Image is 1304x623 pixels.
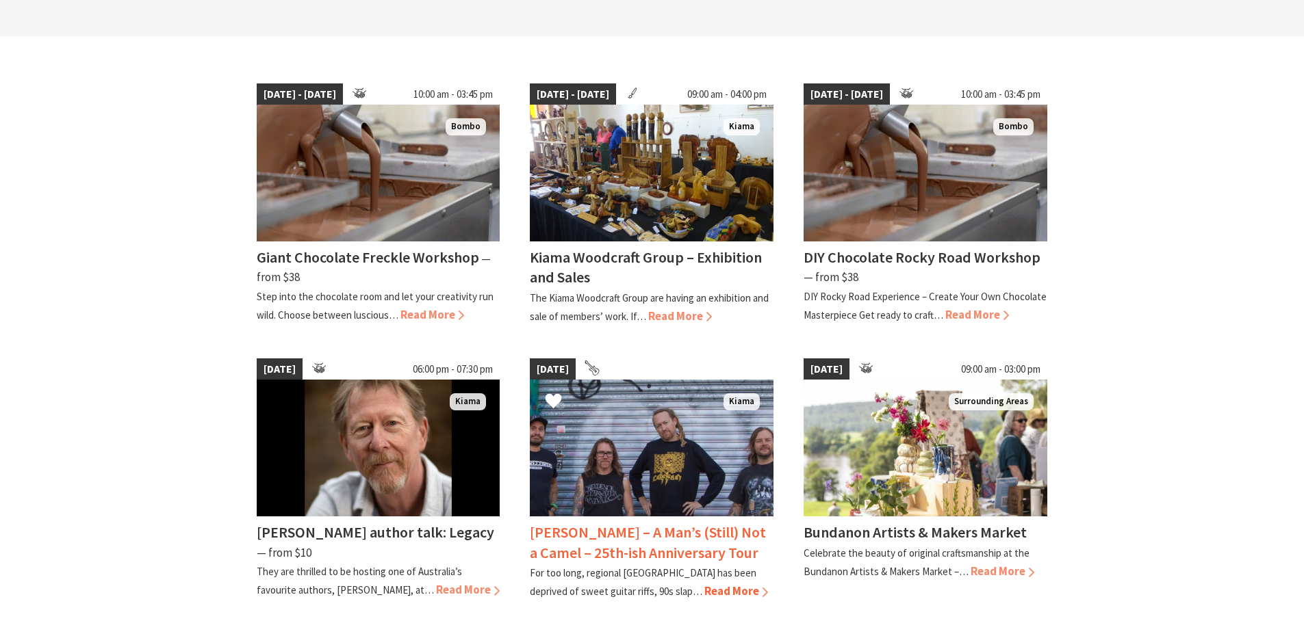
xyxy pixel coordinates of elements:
[530,380,774,516] img: Frenzel Rhomb Kiama Pavilion Saturday 4th October
[450,393,486,410] span: Kiama
[993,118,1034,135] span: Bombo
[680,83,774,105] span: 09:00 am - 04:00 pm
[530,291,769,323] p: The Kiama Woodcraft Group are having an exhibition and sale of members’ work. If…
[530,105,774,241] img: The wonders of wood
[804,83,890,105] span: [DATE] - [DATE]
[804,269,858,284] span: ⁠— from $38
[446,118,486,135] span: Bombo
[530,358,774,600] a: [DATE] Frenzel Rhomb Kiama Pavilion Saturday 4th October Kiama [PERSON_NAME] – A Man’s (Still) No...
[257,358,500,600] a: [DATE] 06:00 pm - 07:30 pm Man wearing a beige shirt, with short dark blonde hair and a beard Kia...
[530,248,762,287] h4: Kiama Woodcraft Group – Exhibition and Sales
[257,83,343,105] span: [DATE] - [DATE]
[257,248,479,267] h4: Giant Chocolate Freckle Workshop
[971,564,1034,579] span: Read More
[945,307,1009,322] span: Read More
[257,380,500,516] img: Man wearing a beige shirt, with short dark blonde hair and a beard
[406,358,500,380] span: 06:00 pm - 07:30 pm
[804,290,1047,321] p: DIY Rocky Road Experience – Create Your Own Chocolate Masterpiece Get ready to craft…
[724,118,760,135] span: Kiama
[704,583,768,598] span: Read More
[804,522,1027,542] h4: Bundanon Artists & Makers Market
[804,248,1040,267] h4: DIY Chocolate Rocky Road Workshop
[648,308,712,323] span: Read More
[804,105,1047,241] img: Chocolate Production. The Treat Factory
[954,83,1047,105] span: 10:00 am - 03:45 pm
[436,582,500,597] span: Read More
[257,358,303,380] span: [DATE]
[400,307,464,322] span: Read More
[530,83,774,326] a: [DATE] - [DATE] 09:00 am - 04:00 pm The wonders of wood Kiama Kiama Woodcraft Group – Exhibition ...
[257,522,494,542] h4: [PERSON_NAME] author talk: Legacy
[530,522,766,561] h4: [PERSON_NAME] – A Man’s (Still) Not a Camel – 25th-ish Anniversary Tour
[804,358,849,380] span: [DATE]
[257,545,311,560] span: ⁠— from $10
[257,565,462,596] p: They are thrilled to be hosting one of Australia’s favourite authors, [PERSON_NAME], at…
[257,290,494,321] p: Step into the chocolate room and let your creativity run wild. Choose between luscious…
[530,358,576,380] span: [DATE]
[804,83,1047,326] a: [DATE] - [DATE] 10:00 am - 03:45 pm Chocolate Production. The Treat Factory Bombo DIY Chocolate R...
[407,83,500,105] span: 10:00 am - 03:45 pm
[804,380,1047,516] img: A seleciton of ceramic goods are placed on a table outdoor with river views behind
[530,566,756,598] p: For too long, regional [GEOGRAPHIC_DATA] has been deprived of sweet guitar riffs, 90s slap…
[954,358,1047,380] span: 09:00 am - 03:00 pm
[257,83,500,326] a: [DATE] - [DATE] 10:00 am - 03:45 pm The Treat Factory Chocolate Production Bombo Giant Chocolate ...
[804,358,1047,600] a: [DATE] 09:00 am - 03:00 pm A seleciton of ceramic goods are placed on a table outdoor with river ...
[531,379,576,425] button: Click to Favourite Frenzal Rhomb – A Man’s (Still) Not a Camel – 25th-ish Anniversary Tour
[257,105,500,241] img: The Treat Factory Chocolate Production
[530,83,616,105] span: [DATE] - [DATE]
[724,393,760,410] span: Kiama
[804,546,1030,578] p: Celebrate the beauty of original craftsmanship at the Bundanon Artists & Makers Market –…
[949,393,1034,410] span: Surrounding Areas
